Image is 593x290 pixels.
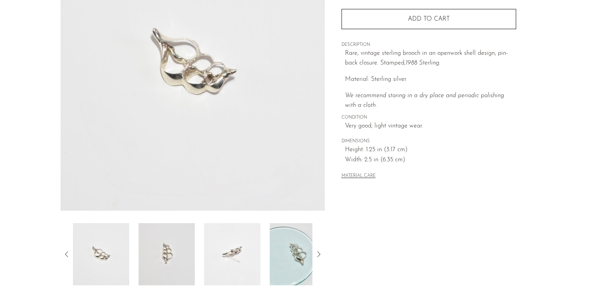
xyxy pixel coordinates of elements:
[204,223,260,285] img: Openwork Shell Brooch
[342,114,516,121] span: CONDITION
[342,9,516,29] button: Add to cart
[342,138,516,145] span: DIMENSIONS
[345,93,504,109] i: We recommend storing in a dry place and periodic polishing with a cloth.
[342,42,516,49] span: DESCRIPTION
[345,155,516,165] span: Width: 2.5 in (6.35 cm)
[139,223,195,285] img: Openwork Shell Brooch
[342,173,376,179] button: MATERIAL CARE
[345,145,516,155] span: Height: 1.25 in (3.17 cm)
[270,223,326,285] img: Openwork Shell Brooch
[73,223,129,285] img: Openwork Shell Brooch
[408,16,450,22] span: Add to cart
[345,121,516,131] span: Very good; light vintage wear.
[406,60,440,66] em: 1988 Sterling.
[345,75,516,85] p: Material: Sterling silver.
[345,49,516,68] p: Rare, vintage sterling brooch in an openwork shell design, pin-back closure. Stamped,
